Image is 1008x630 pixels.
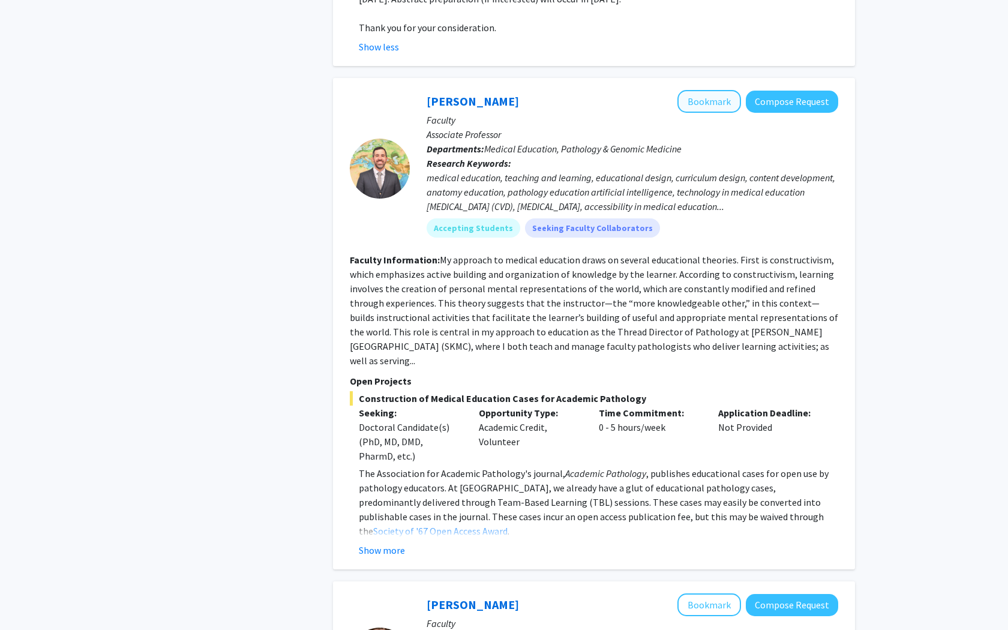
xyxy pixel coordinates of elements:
[565,467,646,479] em: Academic Pathology
[718,406,820,420] p: Application Deadline:
[599,406,701,420] p: Time Commitment:
[373,525,508,537] a: Society of '67 Open Access Award
[470,406,590,463] div: Academic Credit, Volunteer
[479,406,581,420] p: Opportunity Type:
[427,597,519,612] a: [PERSON_NAME]
[427,127,838,142] p: Associate Professor
[350,254,440,266] b: Faculty Information:
[746,91,838,113] button: Compose Request to Alexander Macnow
[484,143,682,155] span: Medical Education, Pathology & Genomic Medicine
[427,218,520,238] mat-chip: Accepting Students
[677,90,741,113] button: Add Alexander Macnow to Bookmarks
[359,406,461,420] p: Seeking:
[359,20,838,35] p: Thank you for your consideration.
[427,170,838,214] div: medical education, teaching and learning, educational design, curriculum design, content developm...
[746,594,838,616] button: Compose Request to Amy Cunningham
[350,391,838,406] span: Construction of Medical Education Cases for Academic Pathology
[359,40,399,54] button: Show less
[359,420,461,463] div: Doctoral Candidate(s) (PhD, MD, DMD, PharmD, etc.)
[427,94,519,109] a: [PERSON_NAME]
[350,254,838,367] fg-read-more: My approach to medical education draws on several educational theories. First is constructivism, ...
[525,218,660,238] mat-chip: Seeking Faculty Collaborators
[359,543,405,557] button: Show more
[427,143,484,155] b: Departments:
[427,157,511,169] b: Research Keywords:
[590,406,710,463] div: 0 - 5 hours/week
[709,406,829,463] div: Not Provided
[350,374,838,388] p: Open Projects
[359,466,838,538] p: The Association for Academic Pathology's journal, , publishes educational cases for open use by p...
[9,576,51,621] iframe: Chat
[677,593,741,616] button: Add Amy Cunningham to Bookmarks
[427,113,838,127] p: Faculty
